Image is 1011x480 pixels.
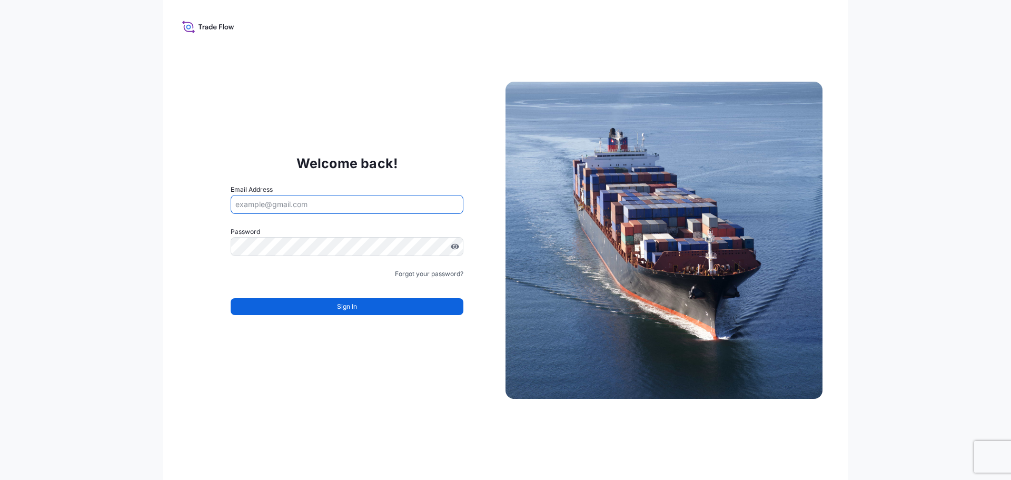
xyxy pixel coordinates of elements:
[506,82,822,399] img: Ship illustration
[231,184,273,195] label: Email Address
[231,195,463,214] input: example@gmail.com
[231,298,463,315] button: Sign In
[395,269,463,279] a: Forgot your password?
[231,227,463,237] label: Password
[451,242,459,251] button: Show password
[296,155,398,172] p: Welcome back!
[337,301,357,312] span: Sign In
